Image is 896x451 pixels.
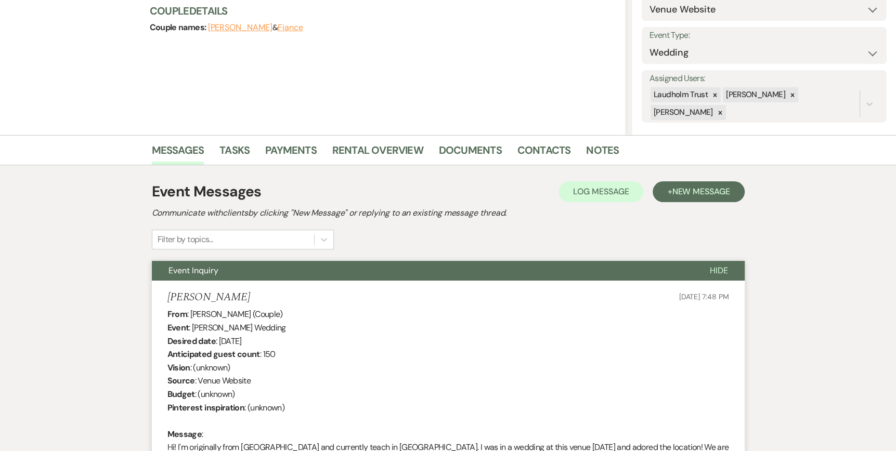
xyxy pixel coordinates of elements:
span: Event Inquiry [168,265,218,276]
label: Assigned Users: [650,71,879,86]
span: Hide [710,265,728,276]
a: Tasks [219,142,250,165]
b: Anticipated guest count [167,349,260,360]
div: [PERSON_NAME] [651,105,715,120]
b: Message [167,429,202,440]
b: Event [167,322,189,333]
b: Budget [167,389,195,400]
button: +New Message [653,181,744,202]
a: Documents [439,142,502,165]
label: Event Type: [650,28,879,43]
a: Contacts [517,142,571,165]
h5: [PERSON_NAME] [167,291,250,304]
button: Fiance [278,23,303,32]
a: Notes [586,142,619,165]
b: Pinterest inspiration [167,402,245,413]
a: Payments [265,142,317,165]
a: Messages [152,142,204,165]
div: Filter by topics... [158,233,213,246]
h1: Event Messages [152,181,262,203]
button: Event Inquiry [152,261,693,281]
b: Source [167,375,195,386]
b: Vision [167,362,190,373]
b: Desired date [167,336,216,347]
span: [DATE] 7:48 PM [679,292,729,301]
button: [PERSON_NAME] [208,23,272,32]
button: Log Message [559,181,643,202]
div: [PERSON_NAME] [723,87,787,102]
span: & [208,22,303,33]
span: New Message [672,186,730,197]
b: From [167,309,187,320]
h3: Couple Details [150,4,617,18]
h2: Communicate with clients by clicking "New Message" or replying to an existing message thread. [152,207,745,219]
span: Couple names: [150,22,208,33]
a: Rental Overview [332,142,423,165]
div: Laudholm Trust [651,87,709,102]
span: Log Message [573,186,629,197]
button: Hide [693,261,745,281]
